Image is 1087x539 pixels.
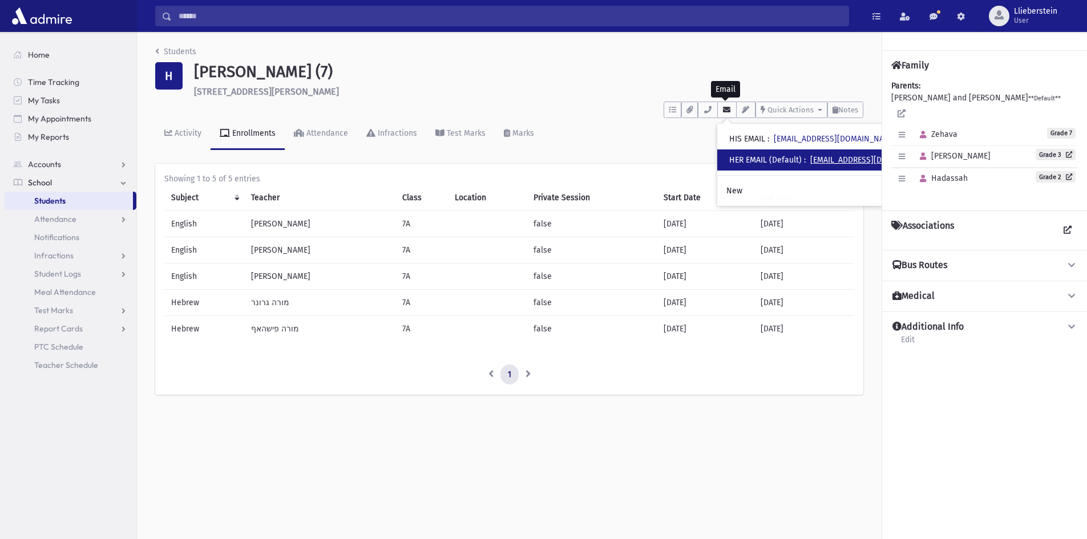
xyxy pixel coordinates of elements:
[754,263,854,289] td: [DATE]
[5,301,136,319] a: Test Marks
[395,263,448,289] td: 7A
[194,86,863,97] h6: [STREET_ADDRESS][PERSON_NAME]
[34,250,74,261] span: Infractions
[34,342,83,352] span: PTC Schedule
[1014,16,1057,25] span: User
[230,128,276,138] div: Enrollments
[510,128,534,138] div: Marks
[891,80,1078,201] div: [PERSON_NAME] and [PERSON_NAME]
[892,290,935,302] h4: Medical
[357,118,426,150] a: Infractions
[155,118,211,150] a: Activity
[244,263,395,289] td: [PERSON_NAME]
[754,315,854,342] td: [DATE]
[5,338,136,356] a: PTC Schedule
[244,237,395,263] td: [PERSON_NAME]
[448,185,527,211] th: Location
[1057,220,1078,241] a: View all Associations
[285,118,357,150] a: Attendance
[838,106,858,114] span: Notes
[657,289,754,315] td: [DATE]
[729,133,897,145] div: HIS EMAIL
[891,321,1078,333] button: Additional Info
[164,173,854,185] div: Showing 1 to 5 of 5 entries
[915,129,957,139] span: Zehava
[34,287,96,297] span: Meal Attendance
[754,237,854,263] td: [DATE]
[164,315,244,342] td: Hebrew
[164,185,244,211] th: Subject
[804,155,806,165] span: :
[500,364,519,385] a: 1
[657,263,754,289] td: [DATE]
[1036,149,1076,160] a: Grade 3
[754,210,854,237] td: [DATE]
[891,260,1078,271] button: Bus Routes
[395,237,448,263] td: 7A
[915,173,968,183] span: Hadassah
[172,128,201,138] div: Activity
[891,81,920,91] b: Parents:
[5,246,136,265] a: Infractions
[5,91,136,110] a: My Tasks
[445,128,486,138] div: Test Marks
[5,228,136,246] a: Notifications
[5,110,136,128] a: My Appointments
[657,237,754,263] td: [DATE]
[767,106,814,114] span: Quick Actions
[755,102,827,118] button: Quick Actions
[164,289,244,315] td: Hebrew
[891,60,929,71] h4: Family
[34,214,76,224] span: Attendance
[891,220,954,241] h4: Associations
[891,290,1078,302] button: Medical
[5,210,136,228] a: Attendance
[155,62,183,90] div: H
[495,118,543,150] a: Marks
[892,321,964,333] h4: Additional Info
[657,315,754,342] td: [DATE]
[729,154,934,166] div: HER EMAIL (Default)
[527,315,656,342] td: false
[527,263,656,289] td: false
[155,46,196,62] nav: breadcrumb
[34,269,81,279] span: Student Logs
[527,289,656,315] td: false
[164,263,244,289] td: English
[155,47,196,56] a: Students
[244,289,395,315] td: מורה גרונר
[172,6,848,26] input: Search
[527,210,656,237] td: false
[395,315,448,342] td: 7A
[774,134,897,144] a: [EMAIL_ADDRESS][DOMAIN_NAME]
[5,155,136,173] a: Accounts
[244,315,395,342] td: מורה פישהאף
[711,81,740,98] div: Email
[211,118,285,150] a: Enrollments
[28,77,79,87] span: Time Tracking
[1036,171,1076,183] a: Grade 2
[34,196,66,206] span: Students
[244,185,395,211] th: Teacher
[5,173,136,192] a: School
[915,151,991,161] span: [PERSON_NAME]
[164,237,244,263] td: English
[395,185,448,211] th: Class
[754,289,854,315] td: [DATE]
[395,289,448,315] td: 7A
[5,319,136,338] a: Report Cards
[527,185,656,211] th: Private Session
[375,128,417,138] div: Infractions
[194,62,863,82] h1: [PERSON_NAME] (7)
[5,46,136,64] a: Home
[5,265,136,283] a: Student Logs
[28,132,69,142] span: My Reports
[5,283,136,301] a: Meal Attendance
[717,180,943,201] a: New
[900,333,915,354] a: Edit
[164,210,244,237] td: English
[34,360,98,370] span: Teacher Schedule
[304,128,348,138] div: Attendance
[28,95,60,106] span: My Tasks
[28,159,61,169] span: Accounts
